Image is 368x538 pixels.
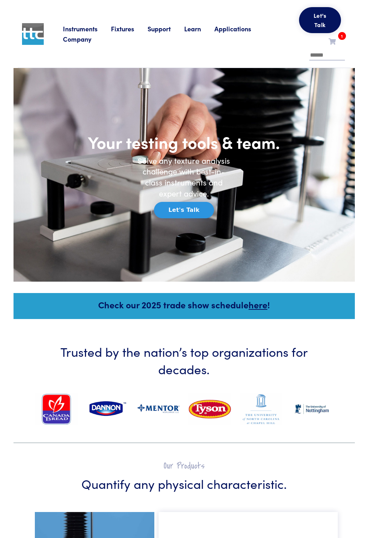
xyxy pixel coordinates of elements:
img: university-of-nottingham.gif [291,393,334,425]
img: dannon.gif [86,393,129,425]
a: Fixtures [111,24,148,33]
button: Let's Talk [299,7,341,33]
a: here [249,298,267,311]
img: mentor.gif [137,393,180,425]
h6: Solve any texture analysis challenge with best-in-class instruments and expert advice. [134,155,234,199]
a: Instruments [63,24,111,33]
h5: Check our 2025 trade show schedule ! [23,298,345,311]
span: 1 [338,32,346,40]
h3: Trusted by the nation’s top organizations for decades. [35,343,334,377]
img: tyson_foods.gif [188,393,231,425]
a: 1 [329,37,336,46]
h1: Your testing tools & team. [84,132,283,152]
img: canada-bread.gif [35,393,78,425]
img: university-north-carolina-chapel-hill.gif [240,393,282,425]
a: Support [148,24,184,33]
a: Company [63,35,105,43]
img: ttc_logo_1x1_v1.0.png [22,23,44,45]
button: Let's Talk [154,202,214,218]
a: Trusted by the nation’s top organizations for decades. [18,319,351,443]
a: Applications [214,24,265,33]
h3: Quantify any physical characteristic. [35,475,334,492]
h2: Our Products [35,460,334,471]
a: Learn [184,24,214,33]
